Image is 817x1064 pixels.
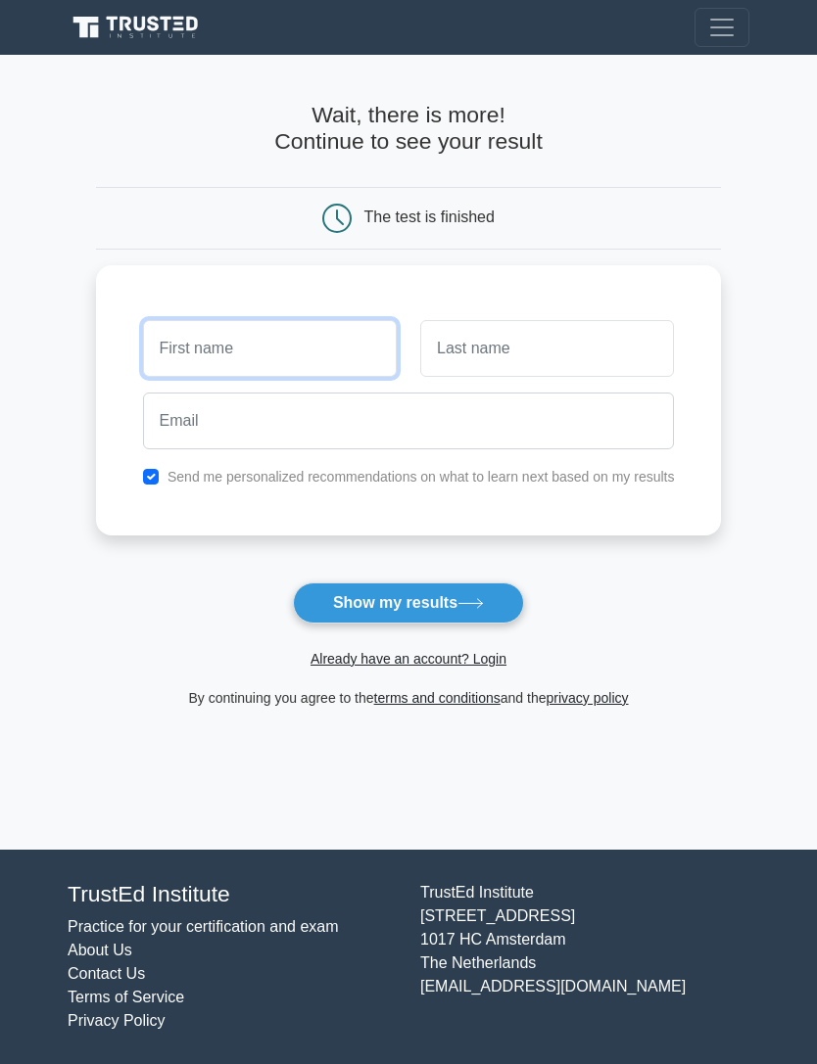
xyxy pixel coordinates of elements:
[420,320,674,377] input: Last name
[68,1012,166,1029] a: Privacy Policy
[68,989,184,1005] a: Terms of Service
[96,102,722,156] h4: Wait, there is more! Continue to see your result
[168,469,675,485] label: Send me personalized recommendations on what to learn next based on my results
[374,690,501,706] a: terms and conditions
[293,582,524,624] button: Show my results
[68,881,397,907] h4: TrustEd Institute
[68,965,145,982] a: Contact Us
[547,690,629,706] a: privacy policy
[143,320,397,377] input: First name
[364,208,495,225] div: The test is finished
[68,918,339,935] a: Practice for your certification and exam
[695,8,749,47] button: Toggle navigation
[68,942,132,958] a: About Us
[408,881,761,1033] div: TrustEd Institute [STREET_ADDRESS] 1017 HC Amsterdam The Netherlands [EMAIL_ADDRESS][DOMAIN_NAME]
[311,651,506,667] a: Already have an account? Login
[143,393,675,449] input: Email
[84,686,734,710] div: By continuing you agree to the and the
